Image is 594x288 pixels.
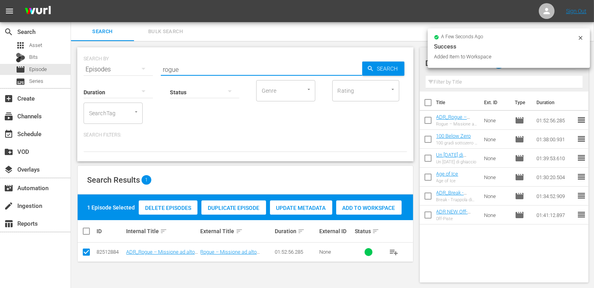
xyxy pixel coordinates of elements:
[436,159,478,165] div: Un [DATE] di ghiaccio
[436,152,467,164] a: Un [DATE] di ghiaccio
[319,228,352,234] div: External ID
[4,112,13,121] span: Channels
[389,86,397,93] button: Open
[4,201,13,211] span: Ingestion
[139,205,197,211] span: Delete Episodes
[436,209,471,221] a: ADR NEW Off-Piste
[275,249,317,255] div: 01:52:56.285
[97,228,124,234] div: ID
[19,2,57,21] img: ans4CAIJ8jUAAAAAAAAAAAAAAAAAAAAAAAAgQb4GAAAAAAAAAAAAAAAAAAAAAAAAJMjXAAAAAAAAAAAAAAAAAAAAAAAAgAT5G...
[434,42,584,51] div: Success
[436,122,478,127] div: Rogue – Missione ad alto rischio
[532,92,579,114] th: Duration
[481,187,512,206] td: None
[436,171,458,177] a: Age of Ice
[566,8,587,14] a: Sign Out
[201,226,272,236] div: External Title
[441,34,484,40] span: a few seconds ago
[481,206,512,224] td: None
[436,190,467,208] a: ADR_Break - Trappola di ghiaccio
[515,191,524,201] span: Episode
[336,205,402,211] span: Add to Workspace
[160,228,167,235] span: sort
[305,86,313,93] button: Open
[515,172,524,182] span: Episode
[298,228,305,235] span: sort
[29,41,42,49] span: Asset
[87,204,135,211] div: 1 Episode Selected
[515,153,524,163] span: Episode
[577,210,586,219] span: reorder
[577,191,586,200] span: reorder
[515,210,524,220] span: Episode
[87,175,140,185] span: Search Results
[436,197,478,202] div: Break - Trappola di ghiaccio
[29,77,43,85] span: Series
[372,228,379,235] span: sort
[16,53,25,62] div: Bits
[201,200,266,215] button: Duplicate Episode
[16,41,25,50] span: Asset
[434,53,575,61] div: Added Item to Workspace
[132,108,140,116] button: Open
[142,175,151,185] span: 1
[533,206,577,224] td: 01:41:12.897
[436,133,471,139] a: 100 Below Zero
[374,62,404,76] span: Search
[4,219,13,228] span: Reports
[533,149,577,168] td: 01:39:53.610
[16,65,25,74] span: Episode
[126,249,198,261] a: ADR_Rogue – Missione ad alto rischio
[481,130,512,149] td: None
[577,172,586,181] span: reorder
[139,200,197,215] button: Delete Episodes
[426,52,576,74] div: Default Workspace
[355,226,382,236] div: Status
[362,62,404,76] button: Search
[97,249,124,255] div: 82512884
[139,27,192,36] span: Bulk Search
[481,168,512,187] td: None
[29,65,47,73] span: Episode
[336,200,402,215] button: Add to Workspace
[436,140,478,146] div: 100 gradi sottozero - Trappola di ghiaccio
[436,216,478,221] div: Off-Piste
[577,115,586,125] span: reorder
[494,56,504,72] span: 6
[436,92,479,114] th: Title
[384,243,403,262] button: playlist_add
[533,187,577,206] td: 01:34:52.909
[389,247,398,257] span: playlist_add
[533,111,577,130] td: 01:52:56.285
[436,178,458,183] div: Age of Ice
[510,92,532,114] th: Type
[201,205,266,211] span: Duplicate Episode
[4,27,13,37] span: Search
[270,200,332,215] button: Update Metadata
[4,129,13,139] span: Schedule
[319,249,352,255] div: None
[29,53,38,61] span: Bits
[533,168,577,187] td: 01:30:20.504
[126,226,198,236] div: Internal Title
[16,77,25,86] span: Series
[436,114,473,132] a: ADR_Rogue – Missione ad alto rischio
[515,116,524,125] span: Episode
[481,149,512,168] td: None
[84,132,407,138] p: Search Filters:
[5,6,14,16] span: menu
[577,153,586,163] span: reorder
[481,111,512,130] td: None
[4,147,13,157] span: VOD
[76,27,129,36] span: Search
[236,228,243,235] span: sort
[4,94,13,103] span: Create
[84,58,153,80] div: Episodes
[270,205,332,211] span: Update Metadata
[479,92,510,114] th: Ext. ID
[4,183,13,193] span: Automation
[577,134,586,144] span: reorder
[4,165,13,174] span: Overlays
[275,226,317,236] div: Duration
[533,130,577,149] td: 01:38:00.931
